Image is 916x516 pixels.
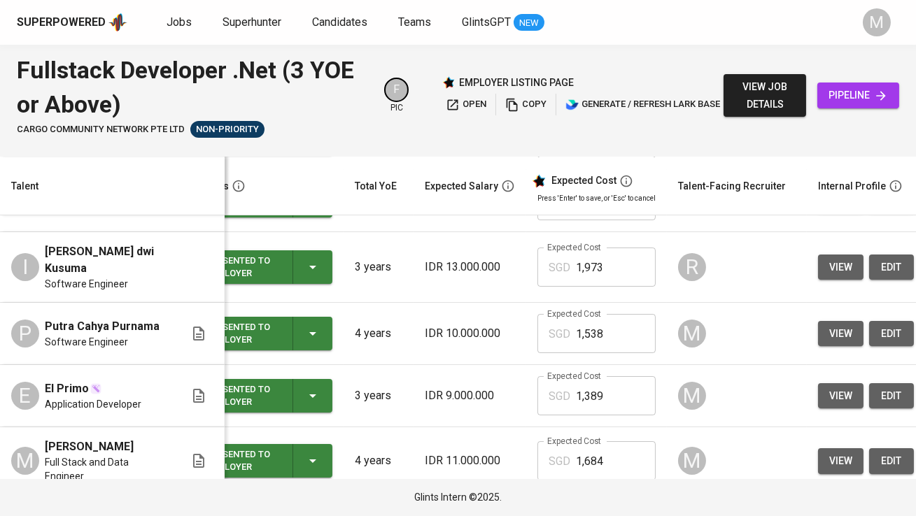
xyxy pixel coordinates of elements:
[206,445,281,476] div: Presented to Employer
[17,15,106,31] div: Superpowered
[562,94,724,115] button: lark generate / refresh lark base
[869,383,914,409] button: edit
[549,259,570,276] p: SGD
[532,174,546,188] img: glints_star.svg
[11,447,39,475] div: M
[425,259,515,275] p: IDR 13.000.000
[312,14,370,31] a: Candidates
[829,87,888,104] span: pipeline
[425,325,515,342] p: IDR 10.000.000
[17,53,367,121] div: Fullstack Developer .Net (3 YOE or Above)
[108,12,127,33] img: app logo
[45,397,141,411] span: Application Developer
[829,325,852,343] span: view
[678,382,706,410] div: M
[863,8,891,36] div: M
[398,15,431,29] span: Teams
[818,383,864,409] button: view
[45,243,168,277] span: [PERSON_NAME] dwi Kusuma
[549,453,570,470] p: SGD
[549,326,570,343] p: SGD
[459,76,574,89] p: employer listing page
[17,12,127,33] a: Superpoweredapp logo
[462,14,544,31] a: GlintsGPT NEW
[565,96,720,113] span: generate / refresh lark base
[90,383,101,394] img: magic_wand.svg
[167,14,195,31] a: Jobs
[355,387,402,404] p: 3 years
[446,96,486,113] span: open
[502,94,550,115] button: copy
[678,320,706,347] div: M
[869,255,914,280] button: edit
[425,387,515,404] p: IDR 9.000.000
[551,175,616,187] div: Expected Cost
[190,121,265,138] div: Sufficient Talents in Pipeline
[355,259,402,275] p: 3 years
[880,325,903,343] span: edit
[384,78,409,114] div: pic
[45,455,168,483] span: Full Stack and Data Engineer
[505,96,547,113] span: copy
[45,335,128,349] span: Software Engineer
[206,318,281,349] div: Presented to Employer
[829,259,852,276] span: view
[200,250,332,284] button: Presented to Employer
[880,452,903,470] span: edit
[514,16,544,30] span: NEW
[17,123,185,136] span: cargo community network pte ltd
[45,318,160,335] span: Putra Cahya Purnama
[398,14,434,31] a: Teams
[200,444,332,478] button: Presented to Employer
[11,253,39,281] div: I
[829,387,852,405] span: view
[167,15,192,29] span: Jobs
[206,380,281,411] div: Presented to Employer
[678,447,706,475] div: M
[11,320,39,347] div: P
[312,15,367,29] span: Candidates
[565,98,579,112] img: lark
[818,255,864,280] button: view
[442,76,455,89] img: Glints Star
[200,317,332,350] button: Presented to Employer
[869,448,914,474] button: edit
[45,438,134,455] span: [PERSON_NAME]
[817,83,899,108] a: pipeline
[818,321,864,347] button: view
[462,15,511,29] span: GlintsGPT
[869,321,914,347] button: edit
[223,14,284,31] a: Superhunter
[355,178,397,195] div: Total YoE
[880,387,903,405] span: edit
[442,94,490,115] button: open
[818,178,886,195] div: Internal Profile
[11,178,38,195] div: Talent
[45,380,89,397] span: El Primo
[425,178,498,195] div: Expected Salary
[829,452,852,470] span: view
[355,325,402,342] p: 4 years
[549,388,570,405] p: SGD
[384,78,409,102] div: F
[200,379,332,413] button: Presented to Employer
[425,452,515,469] p: IDR 11.000.000
[190,123,265,136] span: Non-Priority
[11,382,39,410] div: E
[537,193,656,203] p: Press 'Enter' to save, or 'Esc' to cancel
[724,74,806,117] button: view job details
[223,15,281,29] span: Superhunter
[818,448,864,474] button: view
[735,78,795,113] span: view job details
[45,277,128,291] span: Software Engineer
[355,452,402,469] p: 4 years
[678,178,786,195] div: Talent-Facing Recruiter
[678,253,706,281] div: R
[206,252,281,282] div: Presented to Employer
[880,259,903,276] span: edit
